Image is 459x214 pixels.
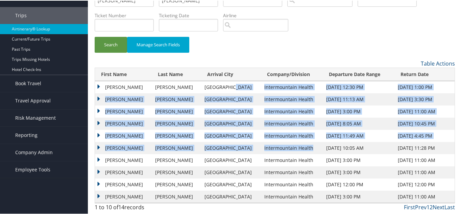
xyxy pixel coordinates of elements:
td: [PERSON_NAME] [95,166,152,178]
a: Table Actions [421,59,455,67]
td: [DATE] 3:00 PM [323,190,394,202]
th: Return Date: activate to sort column ascending [394,67,455,80]
td: Intermountain Health [261,80,322,93]
td: [GEOGRAPHIC_DATA] [201,129,261,141]
label: Ticketing Date [159,11,223,18]
td: [GEOGRAPHIC_DATA] [201,105,261,117]
td: [PERSON_NAME] [152,93,201,105]
span: Book Travel [15,74,41,91]
td: [DATE] 10:05 AM [323,141,394,153]
td: [DATE] 3:30 PM [394,93,455,105]
a: First [404,203,415,210]
span: Company Admin [15,143,53,160]
td: [GEOGRAPHIC_DATA] [201,80,261,93]
span: Reporting [15,126,38,143]
label: Airline [223,11,293,18]
span: Travel Approval [15,92,51,109]
td: [PERSON_NAME] [152,141,201,153]
td: [PERSON_NAME] [152,166,201,178]
td: [DATE] 3:00 PM [323,153,394,166]
td: [GEOGRAPHIC_DATA] [201,178,261,190]
td: [DATE] 11:00 AM [394,105,455,117]
td: [PERSON_NAME] [152,129,201,141]
th: Company/Division [261,67,322,80]
a: Next [433,203,444,210]
span: Employee Tools [15,161,50,177]
td: Intermountain Health [261,166,322,178]
td: [PERSON_NAME] [152,178,201,190]
td: [GEOGRAPHIC_DATA] [201,153,261,166]
span: Trips [15,6,27,23]
th: Last Name: activate to sort column ascending [152,67,201,80]
td: [PERSON_NAME] [95,93,152,105]
td: [PERSON_NAME] [95,129,152,141]
td: [DATE] 10:45 PM [394,117,455,129]
td: [GEOGRAPHIC_DATA] [201,117,261,129]
td: Intermountain Health [261,129,322,141]
td: [DATE] 12:00 PM [394,178,455,190]
td: [DATE] 11:28 PM [394,141,455,153]
div: 1 to 10 of records [95,203,177,214]
a: Last [444,203,455,210]
td: [DATE] 1:00 PM [394,80,455,93]
td: [DATE] 11:49 AM [323,129,394,141]
td: [PERSON_NAME] [152,105,201,117]
td: [DATE] 11:13 AM [323,93,394,105]
td: [DATE] 12:30 PM [323,80,394,93]
td: Intermountain Health [261,178,322,190]
td: [PERSON_NAME] [95,80,152,93]
span: 14 [118,203,124,210]
td: [DATE] 11:00 AM [394,166,455,178]
th: Departure Date Range: activate to sort column ascending [323,67,394,80]
td: [PERSON_NAME] [95,153,152,166]
td: Intermountain Health [261,93,322,105]
a: 1 [427,203,430,210]
td: [DATE] 4:45 PM [394,129,455,141]
td: [DATE] 8:05 AM [323,117,394,129]
button: Search [95,36,127,52]
a: 2 [430,203,433,210]
td: [DATE] 11:00 AM [394,153,455,166]
td: Intermountain Health [261,153,322,166]
td: [DATE] 3:00 PM [323,105,394,117]
td: Intermountain Health [261,117,322,129]
td: [GEOGRAPHIC_DATA] [201,141,261,153]
td: [PERSON_NAME] [152,117,201,129]
td: [PERSON_NAME] [95,141,152,153]
td: [PERSON_NAME] [95,117,152,129]
td: Intermountain Health [261,141,322,153]
td: [PERSON_NAME] [95,190,152,202]
th: First Name: activate to sort column descending [95,67,152,80]
span: Risk Management [15,109,56,126]
button: Manage Search Fields [127,36,189,52]
td: [PERSON_NAME] [152,153,201,166]
label: Ticket Number [95,11,159,18]
td: Intermountain Health [261,105,322,117]
td: [DATE] 3:00 PM [323,166,394,178]
td: [GEOGRAPHIC_DATA] [201,166,261,178]
td: Intermountain Health [261,190,322,202]
a: Prev [415,203,427,210]
td: [PERSON_NAME] [95,105,152,117]
td: [GEOGRAPHIC_DATA] [201,190,261,202]
td: [PERSON_NAME] [95,178,152,190]
td: [PERSON_NAME] [152,80,201,93]
th: Arrival City: activate to sort column ascending [201,67,261,80]
td: [GEOGRAPHIC_DATA] [201,93,261,105]
td: [PERSON_NAME] [152,190,201,202]
td: [DATE] 11:00 AM [394,190,455,202]
td: [DATE] 12:00 PM [323,178,394,190]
